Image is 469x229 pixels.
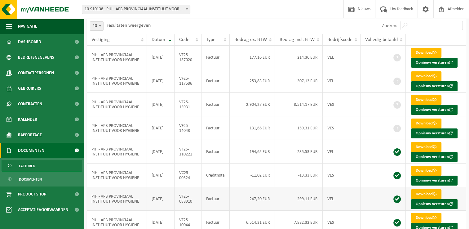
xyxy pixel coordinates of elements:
td: VEL [323,187,361,211]
td: [DATE] [147,164,175,187]
span: Navigatie [18,19,37,34]
span: Datum [152,37,165,42]
span: Contactpersonen [18,65,54,81]
span: Kalender [18,112,37,127]
span: Bedrijfsgegevens [18,50,54,65]
td: [DATE] [147,93,175,116]
span: Type [206,37,215,42]
button: Opnieuw versturen [411,199,458,209]
a: Download [411,48,441,58]
span: Contracten [18,96,42,112]
td: 235,53 EUR [275,140,323,164]
td: PIH - APB PROVINCIAAL INSTITUUT VOOR HYGIENE [87,46,147,69]
td: Creditnota [201,164,230,187]
td: VEL [323,46,361,69]
td: 214,36 EUR [275,46,323,69]
td: VF25-13931 [175,93,201,116]
a: Download [411,189,441,199]
a: Facturen [2,160,82,172]
span: Bedrag incl. BTW [280,37,315,42]
td: [DATE] [147,69,175,93]
span: 10 [90,21,104,31]
td: 3.514,17 EUR [275,93,323,116]
td: VEL [323,69,361,93]
button: Opnieuw versturen [411,81,458,91]
button: Opnieuw versturen [411,176,458,186]
span: Volledig betaald [365,37,398,42]
td: PIH - APB PROVINCIAAL INSTITUUT VOOR HYGIENE [87,164,147,187]
td: [DATE] [147,187,175,211]
td: VES [323,164,361,187]
td: [DATE] [147,46,175,69]
a: Download [411,71,441,81]
td: VF25-137020 [175,46,201,69]
td: -11,02 EUR [230,164,275,187]
a: Download [411,166,441,176]
td: Factuur [201,116,230,140]
td: PIH - APB PROVINCIAAL INSTITUUT VOOR HYGIENE [87,187,147,211]
td: 253,83 EUR [230,69,275,93]
a: Download [411,142,441,152]
td: Factuur [201,46,230,69]
td: Factuur [201,69,230,93]
span: Facturen [19,160,35,172]
td: PIH - APB PROVINCIAAL INSTITUUT VOOR HYGIENE [87,69,147,93]
span: 10 [90,22,103,30]
td: 307,13 EUR [275,69,323,93]
td: PIH - APB PROVINCIAAL INSTITUUT VOOR HYGIENE [87,93,147,116]
label: Zoeken: [382,23,397,28]
label: resultaten weergeven [107,23,151,28]
td: VES [323,93,361,116]
td: VF25-14043 [175,116,201,140]
button: Opnieuw versturen [411,152,458,162]
td: PIH - APB PROVINCIAAL INSTITUUT VOOR HYGIENE [87,140,147,164]
td: 131,66 EUR [230,116,275,140]
a: Download [411,213,441,223]
button: Opnieuw versturen [411,58,458,68]
a: Download [411,119,441,128]
td: VC25-00324 [175,164,201,187]
td: [DATE] [147,116,175,140]
td: 247,20 EUR [230,187,275,211]
td: 2.904,27 EUR [230,93,275,116]
td: -13,33 EUR [275,164,323,187]
span: Code [179,37,189,42]
span: Product Shop [18,186,46,202]
span: 10-910138 - PIH - APB PROVINCIAAL INSTITUUT VOOR HYGIENE - ANTWERPEN [82,5,190,14]
a: Documenten [2,173,82,185]
td: VEL [323,140,361,164]
td: Factuur [201,140,230,164]
span: Documenten [18,143,44,158]
td: VF25-110221 [175,140,201,164]
td: VES [323,116,361,140]
button: Opnieuw versturen [411,105,458,115]
td: PIH - APB PROVINCIAAL INSTITUUT VOOR HYGIENE [87,116,147,140]
span: Vestiging [91,37,110,42]
td: VF25-117536 [175,69,201,93]
span: Gebruikers [18,81,41,96]
td: 194,65 EUR [230,140,275,164]
span: Documenten [19,173,42,185]
td: Factuur [201,93,230,116]
a: Download [411,95,441,105]
span: Rapportage [18,127,42,143]
span: Dashboard [18,34,41,50]
span: Bedrijfscode [327,37,352,42]
span: Bedrag ex. BTW [234,37,267,42]
td: [DATE] [147,140,175,164]
td: Factuur [201,187,230,211]
button: Opnieuw versturen [411,128,458,138]
td: 159,31 EUR [275,116,323,140]
td: VF25-088910 [175,187,201,211]
td: 177,16 EUR [230,46,275,69]
td: 299,11 EUR [275,187,323,211]
span: Acceptatievoorwaarden [18,202,68,218]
